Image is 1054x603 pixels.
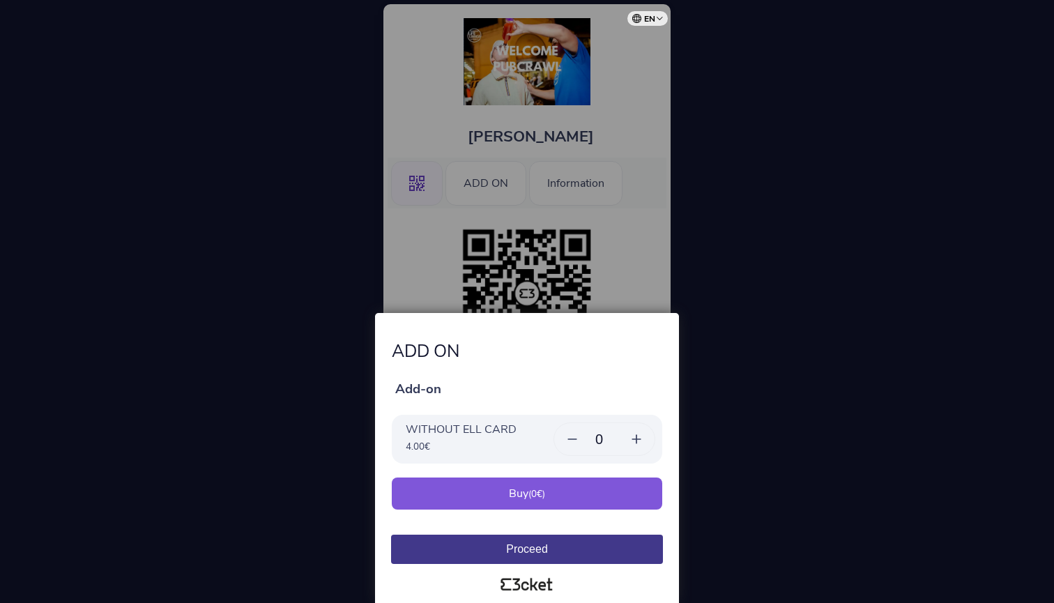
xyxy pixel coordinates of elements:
[531,488,537,501] span: 0
[392,380,662,398] h3: Add-on
[391,535,663,564] button: Proceed
[528,488,545,501] small: ( €)
[406,441,430,453] small: €
[406,441,425,453] span: 4.00
[406,422,517,437] p: WITHOUT ELL CARD
[392,339,662,363] h4: ADD ON
[392,478,662,510] div: Buy
[392,478,662,510] button: Buy(0€)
